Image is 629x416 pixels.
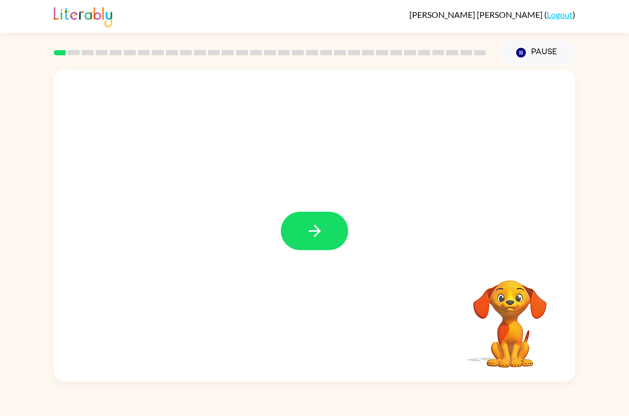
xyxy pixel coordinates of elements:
a: Logout [547,9,573,19]
img: Literably [54,4,112,27]
span: [PERSON_NAME] [PERSON_NAME] [409,9,544,19]
button: Pause [499,41,575,65]
video: Your browser must support playing .mp4 files to use Literably. Please try using another browser. [457,264,563,369]
div: ( ) [409,9,575,19]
